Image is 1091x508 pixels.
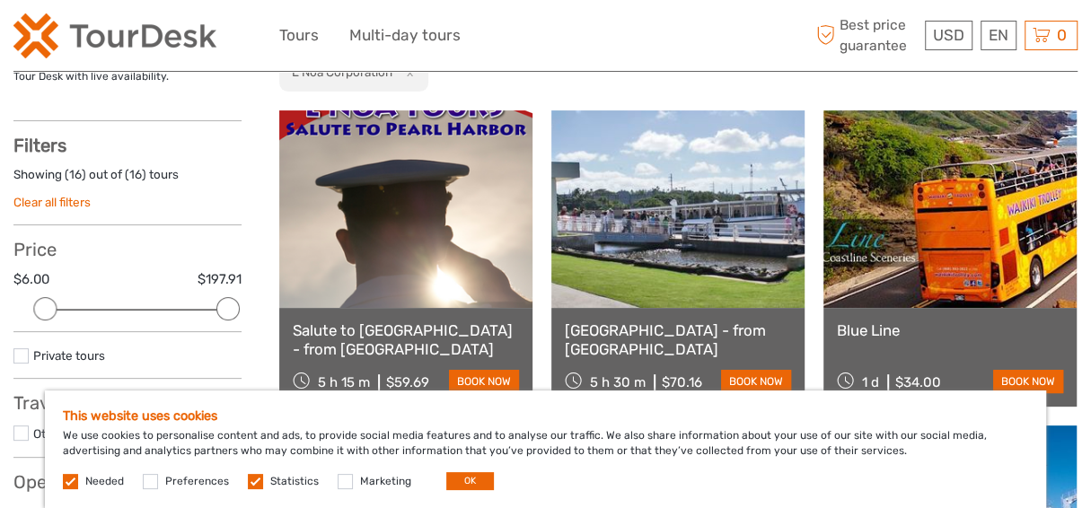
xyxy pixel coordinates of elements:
[993,370,1063,393] a: book now
[662,374,702,390] div: $70.16
[565,321,791,358] a: [GEOGRAPHIC_DATA] - from [GEOGRAPHIC_DATA]
[13,166,242,194] div: Showing ( ) out of ( ) tours
[198,270,242,289] label: $197.91
[349,22,461,48] a: Multi-day tours
[45,390,1046,508] div: We use cookies to personalise content and ads, to provide social media features and to analyse ou...
[933,26,964,44] span: USD
[13,239,242,260] h3: Price
[69,166,82,183] label: 16
[895,374,941,390] div: $34.00
[13,471,242,493] h3: Operators
[129,166,142,183] label: 16
[33,348,105,363] a: Private tours
[386,374,429,390] div: $59.69
[446,472,494,490] button: OK
[13,270,49,289] label: $6.00
[1054,26,1069,44] span: 0
[165,474,229,489] label: Preferences
[292,65,392,79] h2: E Noa Corporation
[279,22,319,48] a: Tours
[981,21,1016,50] div: EN
[449,370,519,393] a: book now
[207,28,228,49] button: Open LiveChat chat widget
[13,135,66,156] strong: Filters
[812,15,920,55] span: Best price guarantee
[837,321,1063,339] a: Blue Line
[395,63,419,82] button: x
[13,195,91,209] a: Clear all filters
[590,374,646,390] span: 5 h 30 m
[33,426,137,441] a: Other / Non-Travel
[293,321,519,358] a: Salute to [GEOGRAPHIC_DATA] - from [GEOGRAPHIC_DATA]
[270,474,319,489] label: Statistics
[721,370,791,393] a: book now
[862,374,879,390] span: 1 d
[13,392,242,414] h3: Travel Method
[25,31,203,46] p: We're away right now. Please check back later!
[318,374,370,390] span: 5 h 15 m
[63,408,1028,424] h5: This website uses cookies
[85,474,124,489] label: Needed
[13,13,216,58] img: 2254-3441b4b5-4e5f-4d00-b396-31f1d84a6ebf_logo_small.png
[360,474,411,489] label: Marketing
